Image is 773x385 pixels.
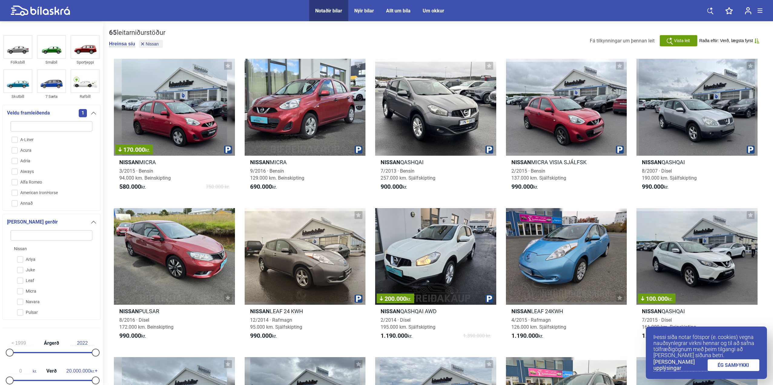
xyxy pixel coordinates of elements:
[653,334,759,358] p: Þessi síða notar fótspor (e. cookies) vegna nauðsynlegrar virkni hennar og til að safna tölfræðig...
[245,159,366,166] h2: MICRA
[375,308,496,315] h2: QASHQAI AWD
[381,332,412,340] span: kr.
[206,183,230,191] span: 750.000 kr.
[642,308,662,314] b: Nissan
[423,8,444,14] a: Um okkur
[506,159,627,166] h2: MICRA VISIA SJÁLFSK
[8,368,37,374] span: kr.
[250,183,277,191] span: kr.
[380,296,411,302] span: 200.000
[45,369,58,373] span: Verð
[636,159,758,166] h2: QASHQAI
[463,332,491,340] span: 1.390.000 kr.
[616,146,624,154] img: parking.png
[119,159,139,165] b: Nissan
[114,159,235,166] h2: MICRA
[355,146,362,154] img: parking.png
[245,308,366,315] h2: LEAF 24 KWH
[747,146,755,154] img: parking.png
[506,59,627,196] a: NissanMICRA VISIA SJÁLFSK2/2015 · Bensín137.000 km. Sjálfskipting990.000kr.
[109,29,165,37] div: leitarniðurstöður
[146,42,159,46] span: Nissan
[636,208,758,345] a: 100.000kr.NissanQASHQAI7/2015 · Dísel161.000 km. Beinskipting1.350.000kr.1.450.000 kr.
[642,159,662,165] b: Nissan
[114,208,235,345] a: NissanPULSAR8/2016 · Dísel172.000 km. Beinskipting990.000kr.
[37,59,66,66] div: Smábíl
[71,93,100,100] div: Rafbíll
[3,93,32,100] div: Skutbíll
[381,183,402,190] b: 900.000
[375,59,496,196] a: NissanQASHQAI7/2013 · Bensín257.000 km. Sjálfskipting900.000kr.
[250,159,270,165] b: Nissan
[145,147,150,153] span: kr.
[250,308,270,314] b: Nissan
[511,159,531,165] b: Nissan
[642,168,697,181] span: 8/2007 · Dísel 190.000 km. Sjálfskipting
[511,332,543,340] span: kr.
[590,38,655,44] span: Fá tilkynningar um þennan leit
[745,7,752,15] img: user-login.svg
[119,317,173,330] span: 8/2016 · Dísel 172.000 km. Beinskipting
[354,8,374,14] a: Nýir bílar
[224,146,232,154] img: parking.png
[375,208,496,345] a: 200.000kr.NissanQASHQAI AWD2/2014 · Dísel195.000 km. Sjálfskipting1.190.000kr.1.390.000 kr.
[355,295,362,303] img: parking.png
[381,332,408,339] b: 1.190.000
[636,308,758,315] h2: QASHQAI
[245,208,366,345] a: NissanLEAF 24 KWH12/2014 · Rafmagn95.000 km. Sjálfskipting990.000kr.
[511,168,566,181] span: 2/2015 · Bensín 137.000 km. Sjálfskipting
[485,146,493,154] img: parking.png
[511,317,566,330] span: 4/2015 · Rafmagn 126.000 km. Sjálfskipting
[250,332,277,340] span: kr.
[250,183,272,190] b: 690.000
[708,359,760,371] a: ÉG SAMÞYKKI
[642,183,664,190] b: 990.000
[3,59,32,66] div: Fólksbíll
[511,183,533,190] b: 990.000
[636,59,758,196] a: NissanQASHQAI8/2007 · Dísel190.000 km. Sjálfskipting990.000kr.
[642,332,669,339] b: 1.350.000
[381,317,435,330] span: 2/2014 · Dísel 195.000 km. Sjálfskipting
[511,183,538,191] span: kr.
[381,308,400,314] b: Nissan
[386,8,411,14] a: Allt um bíla
[66,368,94,374] span: kr.
[119,168,171,181] span: 3/2015 · Bensín 94.000 km. Beinskipting
[381,168,435,181] span: 7/2013 · Bensín 257.000 km. Sjálfskipting
[641,296,672,302] span: 100.000
[114,59,235,196] a: 170.000kr.NissanMICRA3/2015 · Bensín94.000 km. Beinskipting580.000kr.750.000 kr.
[511,308,531,314] b: Nissan
[118,147,150,153] span: 170.000
[14,246,27,252] span: Nissan
[119,332,141,339] b: 990.000
[119,183,141,190] b: 580.000
[109,29,117,36] b: 65
[245,59,366,196] a: NissanMICRA9/2016 · Bensín129.000 km. Beinskipting690.000kr.
[71,59,100,66] div: Sportjeppi
[119,183,146,191] span: kr.
[315,8,342,14] div: Notaðir bílar
[109,41,135,47] button: Hreinsa síu
[250,332,272,339] b: 990.000
[506,208,627,345] a: NissanLEAF 24KWH4/2015 · Rafmagn126.000 km. Sjálfskipting1.190.000kr.
[7,218,58,226] span: [PERSON_NAME] gerðir
[37,93,66,100] div: 7 Sæta
[674,38,690,44] span: Vista leit
[381,183,407,191] span: kr.
[381,159,400,165] b: Nissan
[642,332,674,340] span: kr.
[119,332,146,340] span: kr.
[699,38,753,43] span: Raða eftir: Verð, lægsta fyrst
[375,159,496,166] h2: QASHQAI
[699,38,759,43] button: Raða eftir: Verð, lægsta fyrst
[250,168,304,181] span: 9/2016 · Bensín 129.000 km. Beinskipting
[653,359,708,371] a: [PERSON_NAME] upplýsingar
[406,296,411,302] span: kr.
[668,296,672,302] span: kr.
[485,295,493,303] img: parking.png
[511,332,538,339] b: 1.190.000
[119,308,139,314] b: Nissan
